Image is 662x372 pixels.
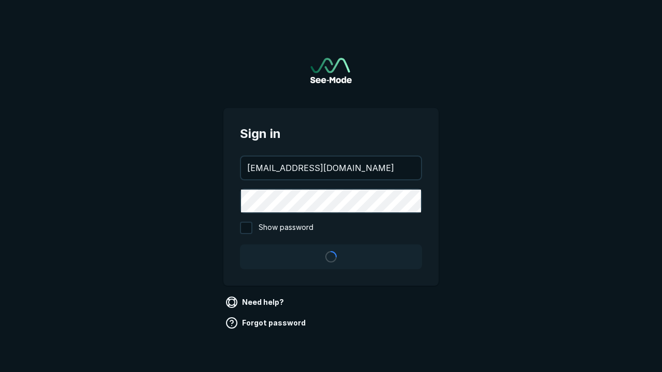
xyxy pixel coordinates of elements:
img: See-Mode Logo [310,58,352,83]
a: Need help? [223,294,288,311]
input: your@email.com [241,157,421,179]
span: Show password [259,222,313,234]
a: Forgot password [223,315,310,331]
a: Go to sign in [310,58,352,83]
span: Sign in [240,125,422,143]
